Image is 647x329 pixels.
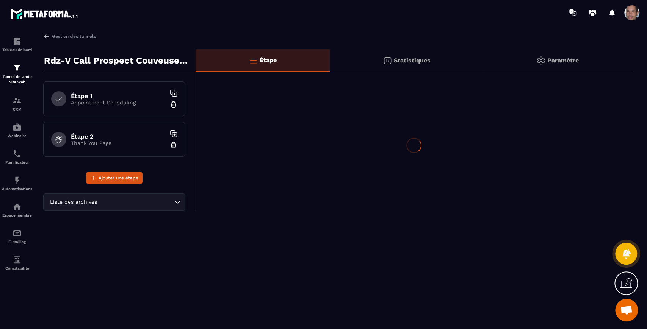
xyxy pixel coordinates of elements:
a: formationformationTunnel de vente Site web [2,58,32,90]
img: trash [170,141,177,149]
p: CRM [2,107,32,111]
img: formation [13,63,22,72]
a: Ouvrir le chat [615,299,638,321]
a: automationsautomationsWebinaire [2,117,32,143]
p: Appointment Scheduling [71,100,166,106]
a: formationformationCRM [2,90,32,117]
img: bars-o.4a397970.svg [249,56,258,65]
div: Search for option [43,193,185,211]
h6: Étape 1 [71,92,166,100]
img: formation [13,37,22,46]
p: Thank You Page [71,140,166,146]
img: logo [11,7,79,20]
a: schedulerschedulerPlanificateur [2,143,32,170]
p: Tableau de bord [2,48,32,52]
p: Étape [260,56,277,64]
button: Ajouter une étape [86,172,143,184]
img: automations [13,176,22,185]
p: E-mailing [2,240,32,244]
img: automations [13,123,22,132]
img: setting-gr.5f69749f.svg [536,56,545,65]
p: Webinaire [2,134,32,138]
p: Planificateur [2,160,32,164]
p: Rdz-V Call Prospect Couveuse Interface 83 [44,53,190,68]
span: Ajouter une étape [99,174,138,182]
p: Statistiques [394,57,431,64]
a: emailemailE-mailing [2,223,32,249]
p: Automatisations [2,187,32,191]
input: Search for option [99,198,173,206]
img: trash [170,101,177,108]
a: Gestion des tunnels [43,33,96,40]
img: scheduler [13,149,22,158]
p: Paramètre [547,57,579,64]
p: Espace membre [2,213,32,217]
a: automationsautomationsAutomatisations [2,170,32,196]
a: formationformationTableau de bord [2,31,32,58]
span: Liste des archives [48,198,99,206]
img: accountant [13,255,22,264]
img: formation [13,96,22,105]
p: Comptabilité [2,266,32,270]
img: arrow [43,33,50,40]
img: email [13,229,22,238]
a: accountantaccountantComptabilité [2,249,32,276]
img: stats.20deebd0.svg [383,56,392,65]
img: automations [13,202,22,211]
a: automationsautomationsEspace membre [2,196,32,223]
p: Tunnel de vente Site web [2,74,32,85]
h6: Étape 2 [71,133,166,140]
